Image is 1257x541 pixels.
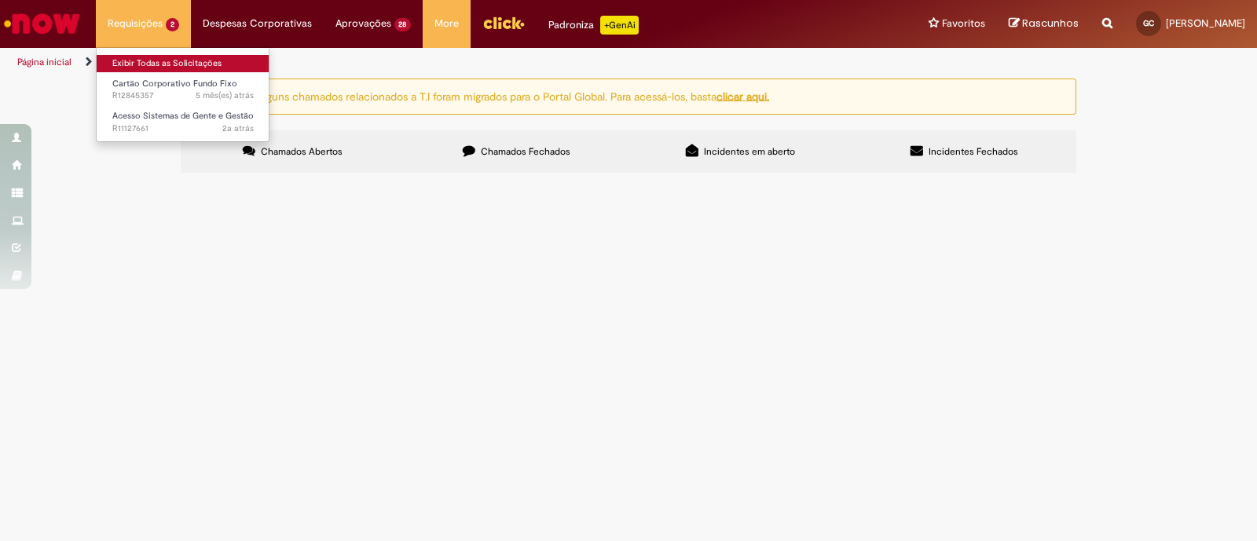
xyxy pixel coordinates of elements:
[97,108,269,137] a: Aberto R11127661 : Acesso Sistemas de Gente e Gestão
[1009,16,1079,31] a: Rascunhos
[2,8,82,39] img: ServiceNow
[196,90,254,101] time: 24/03/2025 15:48:16
[222,122,254,134] span: 2a atrás
[394,18,412,31] span: 28
[929,145,1018,158] span: Incidentes Fechados
[112,90,254,102] span: R12845357
[166,18,179,31] span: 2
[222,122,254,134] time: 16/02/2024 13:23:16
[1166,16,1245,30] span: [PERSON_NAME]
[434,16,459,31] span: More
[1143,18,1154,28] span: GC
[335,16,391,31] span: Aprovações
[481,145,570,158] span: Chamados Fechados
[203,16,312,31] span: Despesas Corporativas
[261,145,343,158] span: Chamados Abertos
[942,16,985,31] span: Favoritos
[97,75,269,104] a: Aberto R12845357 : Cartão Corporativo Fundo Fixo
[704,145,795,158] span: Incidentes em aberto
[196,90,254,101] span: 5 mês(es) atrás
[97,55,269,72] a: Exibir Todas as Solicitações
[96,47,269,142] ul: Requisições
[17,56,71,68] a: Página inicial
[12,48,826,77] ul: Trilhas de página
[108,16,163,31] span: Requisições
[1022,16,1079,31] span: Rascunhos
[600,16,639,35] p: +GenAi
[548,16,639,35] div: Padroniza
[211,89,769,103] ng-bind-html: Atenção: alguns chamados relacionados a T.I foram migrados para o Portal Global. Para acessá-los,...
[112,122,254,135] span: R11127661
[716,89,769,103] a: clicar aqui.
[112,78,237,90] span: Cartão Corporativo Fundo Fixo
[482,11,525,35] img: click_logo_yellow_360x200.png
[112,110,254,122] span: Acesso Sistemas de Gente e Gestão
